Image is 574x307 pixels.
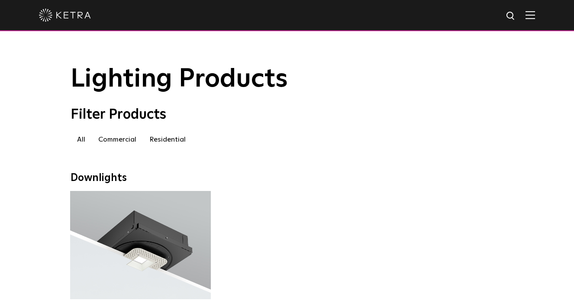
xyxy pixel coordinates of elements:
[71,107,503,123] div: Filter Products
[506,11,516,22] img: search icon
[71,172,503,184] div: Downlights
[71,132,92,147] label: All
[39,9,91,22] img: ketra-logo-2019-white
[70,191,211,304] a: D2 Downlight Family Lumen Output:1200Colors:White / Black / Gloss Black / Silver / Bronze / Silve...
[71,66,288,92] span: Lighting Products
[526,11,535,19] img: Hamburger%20Nav.svg
[92,132,143,147] label: Commercial
[143,132,192,147] label: Residential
